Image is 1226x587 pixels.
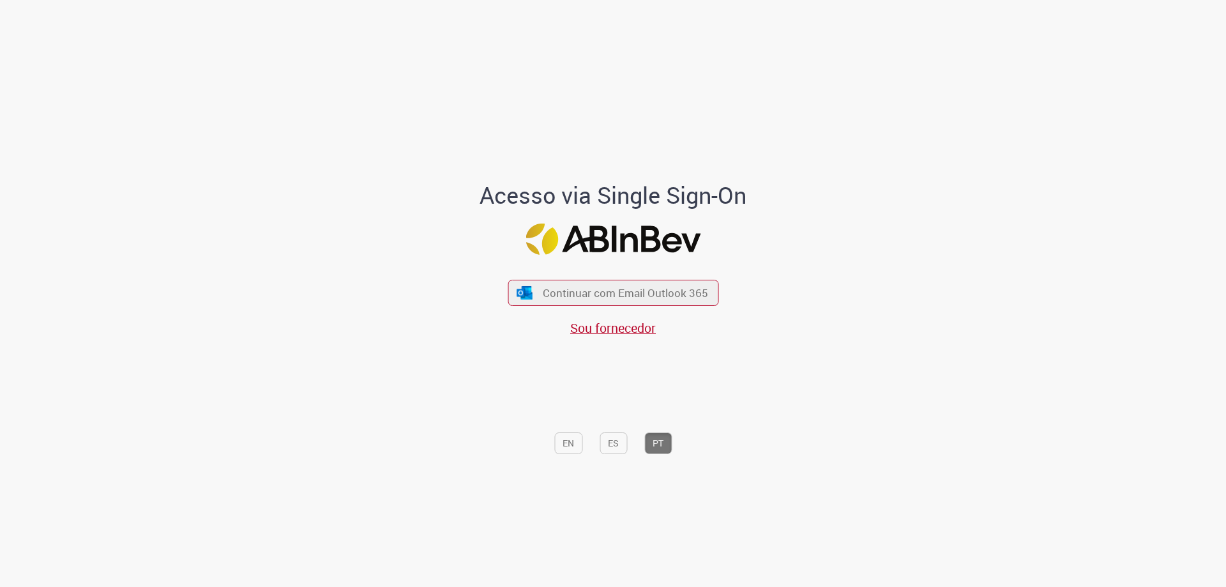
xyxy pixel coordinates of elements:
button: EN [554,432,582,454]
span: Continuar com Email Outlook 365 [543,286,708,300]
button: ícone Azure/Microsoft 360 Continuar com Email Outlook 365 [508,280,718,306]
a: Sou fornecedor [570,319,656,337]
img: ícone Azure/Microsoft 360 [516,286,534,300]
img: Logo ABInBev [526,224,700,255]
h1: Acesso via Single Sign-On [436,183,791,208]
button: ES [600,432,627,454]
button: PT [644,432,672,454]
